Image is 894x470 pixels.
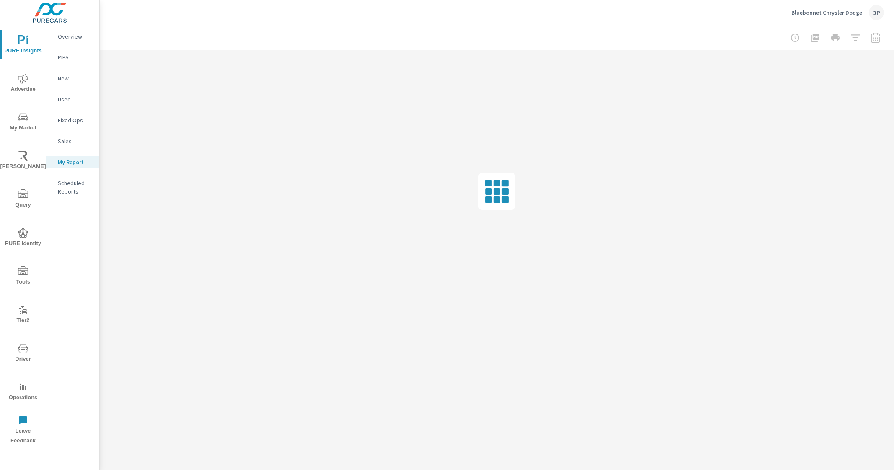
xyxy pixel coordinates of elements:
[3,343,43,364] span: Driver
[3,266,43,287] span: Tools
[3,74,43,94] span: Advertise
[869,5,884,20] div: DP
[46,72,99,85] div: New
[3,416,43,446] span: Leave Feedback
[58,95,93,103] p: Used
[46,30,99,43] div: Overview
[3,112,43,133] span: My Market
[46,93,99,106] div: Used
[58,53,93,62] p: PIPA
[3,305,43,325] span: Tier2
[46,114,99,127] div: Fixed Ops
[58,179,93,196] p: Scheduled Reports
[46,156,99,168] div: My Report
[58,116,93,124] p: Fixed Ops
[58,158,93,166] p: My Report
[3,228,43,248] span: PURE Identity
[46,177,99,198] div: Scheduled Reports
[3,189,43,210] span: Query
[3,151,43,171] span: [PERSON_NAME]
[0,25,46,449] div: nav menu
[791,9,862,16] p: Bluebonnet Chrysler Dodge
[58,32,93,41] p: Overview
[58,74,93,83] p: New
[58,137,93,145] p: Sales
[3,382,43,403] span: Operations
[46,135,99,147] div: Sales
[3,35,43,56] span: PURE Insights
[46,51,99,64] div: PIPA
